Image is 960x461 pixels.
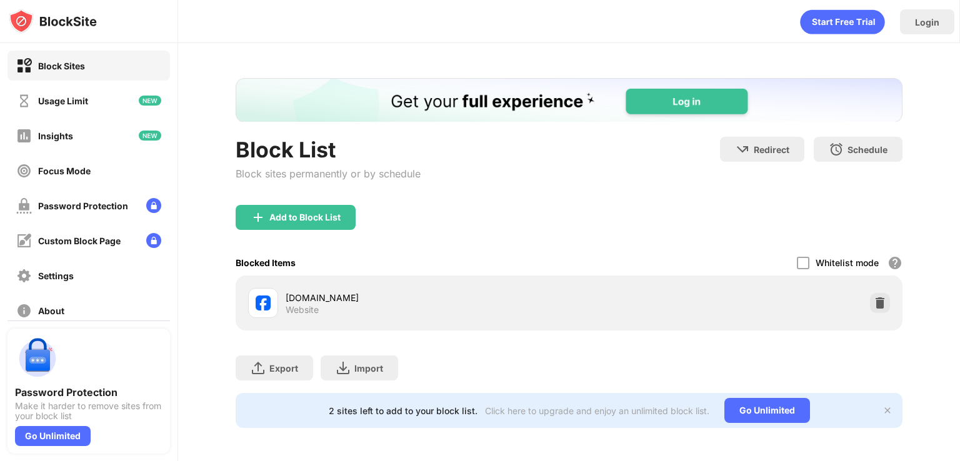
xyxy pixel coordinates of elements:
iframe: Banner [236,78,902,122]
img: insights-off.svg [16,128,32,144]
div: animation [800,9,885,34]
div: Make it harder to remove sites from your block list [15,401,162,421]
div: Blocked Items [236,257,296,268]
div: Website [286,304,319,315]
div: Focus Mode [38,166,91,176]
img: new-icon.svg [139,96,161,106]
img: password-protection-off.svg [16,198,32,214]
div: Add to Block List [269,212,341,222]
div: [DOMAIN_NAME] [286,291,569,304]
div: Insights [38,131,73,141]
img: settings-off.svg [16,268,32,284]
div: Go Unlimited [724,398,810,423]
div: 2 sites left to add to your block list. [329,405,477,416]
img: x-button.svg [882,405,892,415]
div: Block Sites [38,61,85,71]
div: Click here to upgrade and enjoy an unlimited block list. [485,405,709,416]
img: logo-blocksite.svg [9,9,97,34]
img: block-on.svg [16,58,32,74]
img: lock-menu.svg [146,233,161,248]
div: Settings [38,270,74,281]
div: Password Protection [15,386,162,399]
div: Import [354,363,383,374]
div: Usage Limit [38,96,88,106]
img: favicons [256,295,271,310]
img: new-icon.svg [139,131,161,141]
div: Export [269,363,298,374]
div: Schedule [847,144,887,155]
img: about-off.svg [16,303,32,319]
div: Custom Block Page [38,235,121,246]
div: Block List [236,137,421,162]
img: lock-menu.svg [146,198,161,213]
img: time-usage-off.svg [16,93,32,109]
div: About [38,305,64,316]
div: Go Unlimited [15,426,91,446]
div: Block sites permanently or by schedule [236,167,421,180]
div: Login [915,17,939,27]
img: focus-off.svg [16,163,32,179]
div: Whitelist mode [816,257,879,268]
img: push-password-protection.svg [15,336,60,381]
div: Redirect [754,144,789,155]
img: customize-block-page-off.svg [16,233,32,249]
div: Password Protection [38,201,128,211]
